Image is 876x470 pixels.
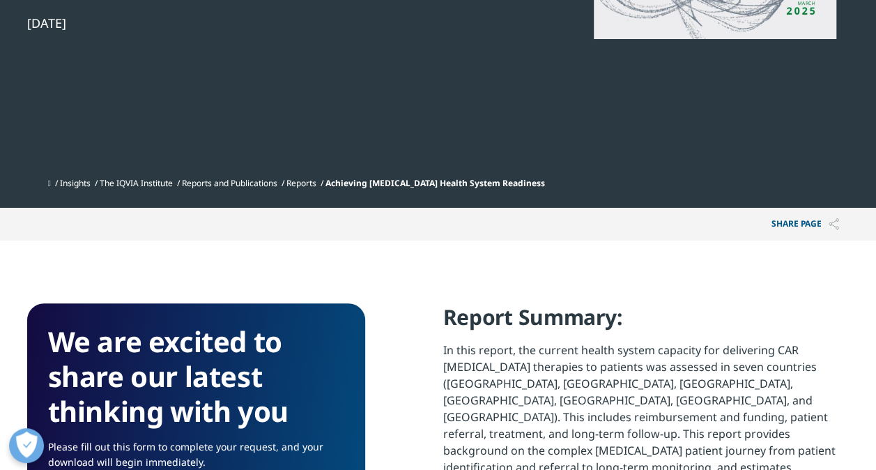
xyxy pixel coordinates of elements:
a: Insights [60,177,91,189]
a: The IQVIA Institute [100,177,173,189]
button: Open Preferences [9,428,44,463]
button: Share PAGEShare PAGE [761,208,850,241]
span: Achieving [MEDICAL_DATA] Health System Readiness [325,177,545,189]
a: Reports [286,177,316,189]
div: [DATE] [27,15,505,31]
h3: We are excited to share our latest thinking with you [48,324,344,429]
p: Share PAGE [761,208,850,241]
a: Reports and Publications [182,177,277,189]
h4: Report Summary: [443,303,850,342]
img: Share PAGE [829,218,839,230]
